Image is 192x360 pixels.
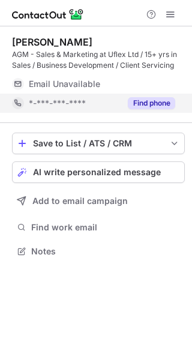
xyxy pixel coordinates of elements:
div: AGM - Sales & Marketing at Uflex Ltd / 15+ yrs in Sales / Business Development / Client Servicing [12,49,185,71]
span: AI write personalized message [33,167,161,177]
div: [PERSON_NAME] [12,36,92,48]
span: Find work email [31,222,180,233]
span: Add to email campaign [32,196,128,206]
span: Notes [31,246,180,257]
div: Save to List / ATS / CRM [33,139,164,148]
button: Notes [12,243,185,260]
button: Find work email [12,219,185,236]
img: ContactOut v5.3.10 [12,7,84,22]
button: Add to email campaign [12,190,185,212]
button: AI write personalized message [12,161,185,183]
button: Reveal Button [128,97,175,109]
button: save-profile-one-click [12,133,185,154]
span: Email Unavailable [29,79,100,89]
